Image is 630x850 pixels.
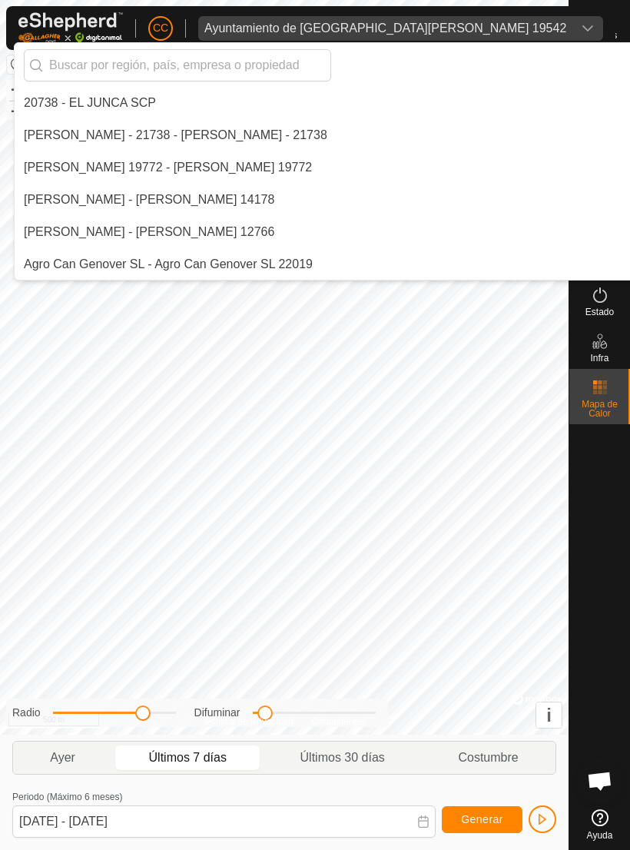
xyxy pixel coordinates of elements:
[569,803,630,846] a: Ayuda
[7,101,25,119] button: –
[536,702,562,728] button: i
[7,81,25,99] button: +
[194,705,240,721] label: Difuminar
[204,22,566,35] div: Ayuntamiento de [GEOGRAPHIC_DATA][PERSON_NAME] 19542
[24,255,313,274] div: Agro Can Genover SL - Agro Can Genover SL 22019
[12,792,122,802] label: Periodo (Máximo 6 meses)
[205,715,293,729] a: Política de Privacidad
[312,715,363,729] a: Contáctenos
[585,307,614,317] span: Estado
[572,16,603,41] div: dropdown trigger
[577,758,623,804] div: Chat abierto
[458,749,518,767] span: Costumbre
[300,749,385,767] span: Últimos 30 días
[24,191,274,209] div: [PERSON_NAME] - [PERSON_NAME] 14178
[461,813,503,825] span: Generar
[149,749,227,767] span: Últimos 7 días
[153,20,168,36] span: CC
[24,126,327,144] div: [PERSON_NAME] - 21738 - [PERSON_NAME] - 21738
[546,705,552,725] span: i
[573,400,626,418] span: Mapa de Calor
[18,12,123,44] img: Logo Gallagher
[24,223,274,241] div: [PERSON_NAME] - [PERSON_NAME] 12766
[24,158,312,177] div: [PERSON_NAME] 19772 - [PERSON_NAME] 19772
[442,806,522,833] button: Generar
[12,705,41,721] label: Radio
[590,354,608,363] span: Infra
[7,55,25,74] button: Restablecer Mapa
[50,749,75,767] span: Ayer
[24,49,331,81] input: Buscar por región, país, empresa o propiedad
[24,94,156,112] div: 20738 - EL JUNCA SCP
[198,16,572,41] span: Ayuntamiento de Almaraz de Duero 19542
[587,831,613,840] span: Ayuda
